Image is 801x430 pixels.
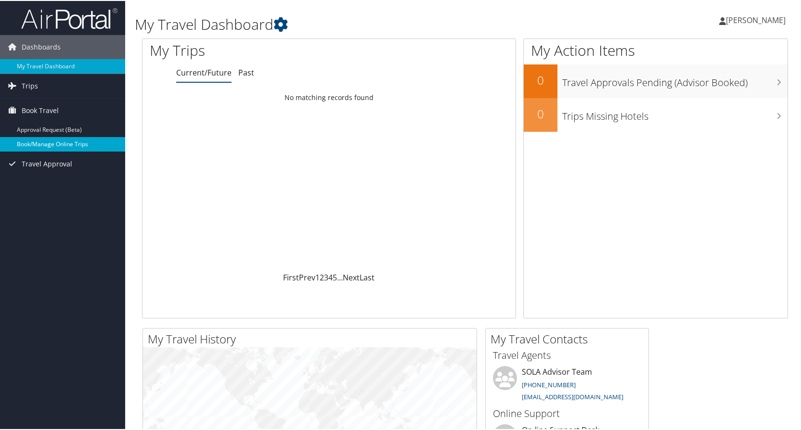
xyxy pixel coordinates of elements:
li: SOLA Advisor Team [488,365,646,405]
h1: My Action Items [524,39,788,60]
a: 0Travel Approvals Pending (Advisor Booked) [524,63,788,97]
h3: Trips Missing Hotels [562,104,788,122]
a: Current/Future [176,66,232,77]
h2: 0 [524,71,557,88]
h2: 0 [524,105,557,121]
h3: Online Support [493,406,641,419]
a: 0Trips Missing Hotels [524,97,788,131]
span: Dashboards [22,34,61,58]
a: 2 [320,271,324,282]
a: Last [360,271,375,282]
a: 4 [328,271,333,282]
a: 5 [333,271,337,282]
a: [PHONE_NUMBER] [522,379,576,388]
a: First [283,271,299,282]
img: airportal-logo.png [21,6,117,29]
h2: My Travel Contacts [491,330,648,346]
a: Prev [299,271,315,282]
h1: My Travel Dashboard [135,13,575,34]
a: Next [343,271,360,282]
a: [PERSON_NAME] [719,5,795,34]
span: Book Travel [22,98,59,122]
span: Travel Approval [22,151,72,175]
a: [EMAIL_ADDRESS][DOMAIN_NAME] [522,392,623,400]
h1: My Trips [150,39,353,60]
a: Past [238,66,254,77]
h2: My Travel History [148,330,477,346]
td: No matching records found [142,88,516,105]
h3: Travel Approvals Pending (Advisor Booked) [562,70,788,89]
span: Trips [22,73,38,97]
a: 1 [315,271,320,282]
span: … [337,271,343,282]
a: 3 [324,271,328,282]
h3: Travel Agents [493,348,641,361]
span: [PERSON_NAME] [726,14,786,25]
